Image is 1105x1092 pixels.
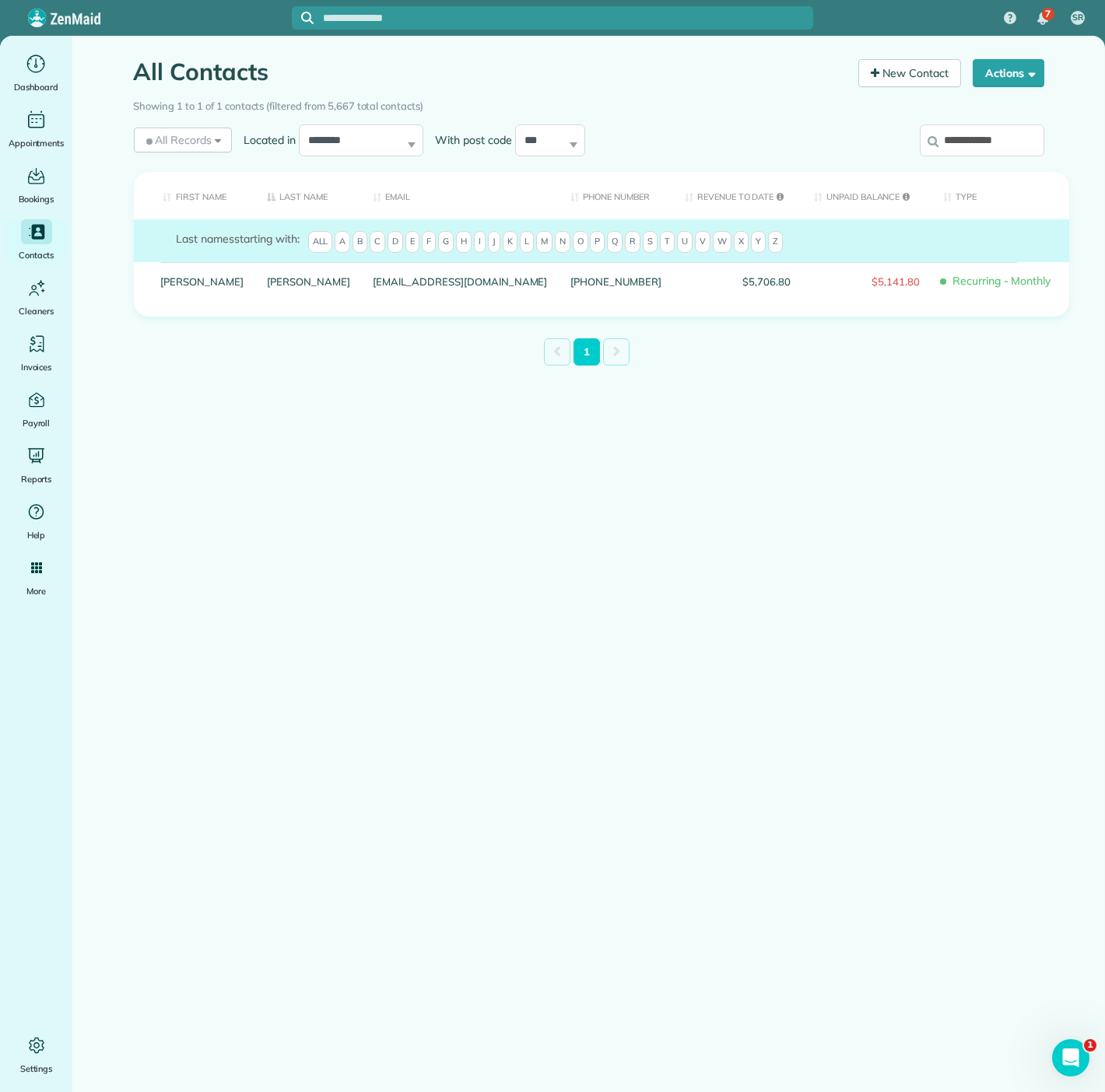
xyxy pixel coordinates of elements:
[660,231,675,253] span: T
[161,276,244,287] a: [PERSON_NAME]
[931,172,1069,219] th: Type: activate to sort column ascending
[625,231,640,253] span: R
[9,135,65,151] span: Appointments
[973,59,1044,87] button: Actions
[1045,8,1051,20] span: 7
[423,132,515,148] label: With post code
[134,172,256,219] th: First Name: activate to sort column ascending
[353,231,367,253] span: B
[503,231,517,253] span: K
[802,172,931,219] th: Unpaid Balance: activate to sort column ascending
[177,231,300,247] label: starting with:
[1072,12,1083,24] span: SR
[456,231,472,253] span: H
[536,231,552,253] span: M
[677,231,693,253] span: U
[607,231,623,253] span: Q
[388,231,403,253] span: D
[301,12,314,24] svg: Focus search
[27,527,46,543] span: Help
[474,231,486,253] span: I
[255,172,362,219] th: Last Name: activate to sort column descending
[943,268,1058,295] span: Recurring - Monthly
[19,247,54,263] span: Contacts
[6,331,66,375] a: Invoices
[6,275,66,319] a: Cleaners
[1084,1039,1096,1052] span: 1
[559,262,672,301] div: [PHONE_NUMBER]
[1026,2,1059,36] div: 7 unread notifications
[267,276,350,287] a: [PERSON_NAME]
[559,172,672,219] th: Phone number: activate to sort column ascending
[362,172,560,219] th: Email: activate to sort column ascending
[6,219,66,263] a: Contacts
[6,1033,66,1076] a: Settings
[590,231,605,253] span: P
[751,231,766,253] span: Y
[574,338,600,366] a: 1
[308,231,333,253] span: All
[555,231,570,253] span: N
[422,231,436,253] span: F
[134,93,1044,114] div: Showing 1 to 1 of 1 contacts (filtered from 5,667 total contacts)
[19,303,54,319] span: Cleaners
[520,231,534,253] span: L
[292,12,314,24] button: Focus search
[23,415,51,431] span: Payroll
[768,231,783,253] span: Z
[1052,1039,1089,1076] iframe: Intercom live chat
[438,231,454,253] span: G
[6,51,66,95] a: Dashboard
[370,231,385,253] span: C
[685,276,791,287] span: $5,706.80
[6,163,66,207] a: Bookings
[488,231,500,253] span: J
[335,231,350,253] span: A
[6,443,66,487] a: Reports
[21,471,52,487] span: Reports
[21,359,52,375] span: Invoices
[695,231,710,253] span: V
[14,79,58,95] span: Dashboard
[673,172,802,219] th: Revenue to Date: activate to sort column ascending
[143,132,212,148] span: All Records
[26,583,46,599] span: More
[134,59,847,85] h1: All Contacts
[6,387,66,431] a: Payroll
[858,59,961,87] a: New Contact
[20,1061,53,1076] span: Settings
[177,232,235,246] span: Last names
[713,231,731,253] span: W
[405,231,419,253] span: E
[643,231,658,253] span: S
[734,231,749,253] span: X
[19,191,54,207] span: Bookings
[362,262,560,301] div: [EMAIL_ADDRESS][DOMAIN_NAME]
[814,276,920,287] span: $5,141.80
[573,231,588,253] span: O
[6,107,66,151] a: Appointments
[6,499,66,543] a: Help
[232,132,299,148] label: Located in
